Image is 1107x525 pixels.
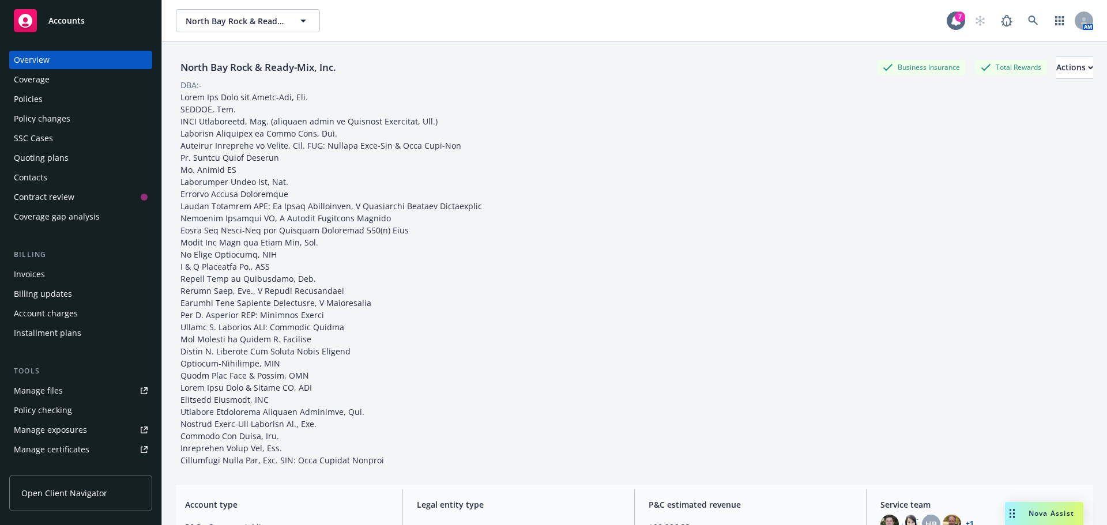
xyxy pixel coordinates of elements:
[649,498,852,511] span: P&C estimated revenue
[9,421,152,439] a: Manage exposures
[9,249,152,260] div: Billing
[9,440,152,459] a: Manage certificates
[995,9,1018,32] a: Report a Bug
[14,149,69,167] div: Quoting plans
[9,149,152,167] a: Quoting plans
[14,51,50,69] div: Overview
[9,265,152,284] a: Invoices
[14,324,81,342] div: Installment plans
[969,9,992,32] a: Start snowing
[880,498,1084,511] span: Service team
[1056,56,1093,79] button: Actions
[975,60,1047,74] div: Total Rewards
[955,12,965,22] div: 7
[1029,508,1074,518] span: Nova Assist
[9,382,152,400] a: Manage files
[21,487,107,499] span: Open Client Navigator
[9,401,152,420] a: Policy checking
[877,60,966,74] div: Business Insurance
[176,9,320,32] button: North Bay Rock & Ready-Mix, Inc.
[14,401,72,420] div: Policy checking
[14,265,45,284] div: Invoices
[14,109,70,128] div: Policy changes
[1005,502,1083,525] button: Nova Assist
[14,382,63,400] div: Manage files
[14,188,74,206] div: Contract review
[9,188,152,206] a: Contract review
[9,90,152,108] a: Policies
[1005,502,1019,525] div: Drag to move
[9,365,152,377] div: Tools
[14,460,72,478] div: Manage claims
[9,207,152,226] a: Coverage gap analysis
[14,285,72,303] div: Billing updates
[14,70,50,89] div: Coverage
[9,5,152,37] a: Accounts
[14,207,100,226] div: Coverage gap analysis
[186,15,285,27] span: North Bay Rock & Ready-Mix, Inc.
[9,304,152,323] a: Account charges
[9,109,152,128] a: Policy changes
[14,129,53,148] div: SSC Cases
[9,129,152,148] a: SSC Cases
[14,304,78,323] div: Account charges
[1022,9,1045,32] a: Search
[1048,9,1071,32] a: Switch app
[417,498,620,511] span: Legal entity type
[9,285,152,303] a: Billing updates
[180,92,482,466] span: Lorem Ips Dolo sit Ametc-Adi, Eli. SEDDOE, Tem. INCI Utlaboreetd, Mag. (aliquaen admin ve Quisnos...
[9,70,152,89] a: Coverage
[14,440,89,459] div: Manage certificates
[9,168,152,187] a: Contacts
[176,60,341,75] div: North Bay Rock & Ready-Mix, Inc.
[48,16,85,25] span: Accounts
[9,460,152,478] a: Manage claims
[9,324,152,342] a: Installment plans
[185,498,389,511] span: Account type
[14,90,43,108] div: Policies
[180,79,202,91] div: DBA: -
[14,168,47,187] div: Contacts
[9,51,152,69] a: Overview
[1056,56,1093,78] div: Actions
[14,421,87,439] div: Manage exposures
